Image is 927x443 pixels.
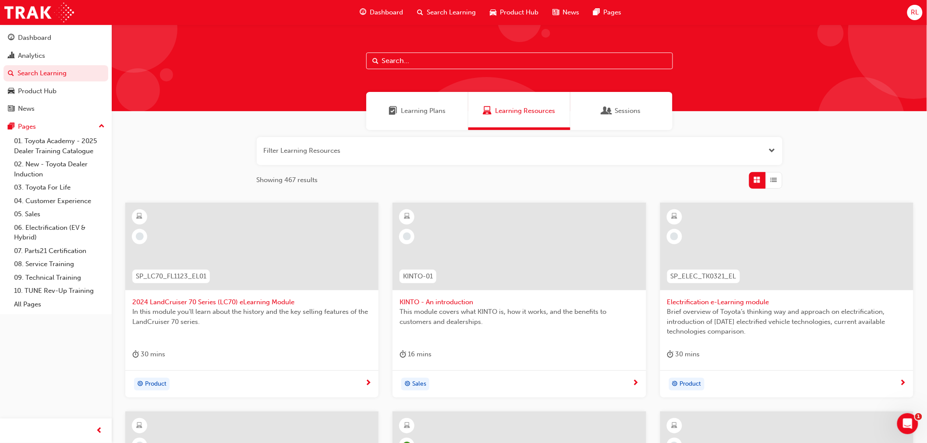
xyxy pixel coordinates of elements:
span: Search Learning [427,7,476,18]
button: RL [907,5,923,20]
div: Dashboard [18,33,51,43]
a: SP_ELEC_TK0321_ELElectrification e-Learning moduleBrief overview of Toyota’s thinking way and app... [660,203,913,398]
span: duration-icon [400,349,406,360]
span: learningResourceType_ELEARNING-icon [671,420,677,432]
span: KINTO - An introduction [400,297,639,307]
a: news-iconNews [546,4,587,21]
a: 08. Service Training [11,257,108,271]
span: Sessions [602,106,611,116]
span: List [771,175,777,185]
a: Dashboard [4,30,108,46]
span: Grid [754,175,761,185]
span: search-icon [8,70,14,77]
div: Product Hub [18,86,57,96]
span: search-icon [418,7,424,18]
span: learningRecordVerb_NONE-icon [136,232,144,240]
span: 2024 LandCruiser 70 Series (LC70) eLearning Module [132,297,372,307]
span: guage-icon [360,7,367,18]
div: 30 mins [667,349,700,360]
span: Learning Plans [401,106,446,116]
span: news-icon [8,105,14,113]
span: 1 [915,413,922,420]
iframe: Intercom live chat [897,413,918,434]
span: Product [145,379,166,389]
span: pages-icon [594,7,600,18]
span: car-icon [490,7,497,18]
div: 16 mins [400,349,432,360]
span: target-icon [404,379,410,390]
span: car-icon [8,88,14,95]
img: Trak [4,3,74,22]
span: RL [911,7,919,18]
span: News [563,7,580,18]
a: 10. TUNE Rev-Up Training [11,284,108,298]
a: KINTO-01KINTO - An introductionThis module covers what KINTO is, how it works, and the benefits t... [393,203,646,398]
span: Learning Resources [483,106,492,116]
span: pages-icon [8,123,14,131]
a: News [4,101,108,117]
a: pages-iconPages [587,4,629,21]
span: Dashboard [370,7,403,18]
a: 07. Parts21 Certification [11,244,108,258]
div: Analytics [18,51,45,61]
div: 30 mins [132,349,165,360]
a: 05. Sales [11,207,108,221]
span: learningResourceType_ELEARNING-icon [137,420,143,432]
button: Pages [4,119,108,135]
span: learningResourceType_ELEARNING-icon [404,211,410,222]
span: Learning Plans [389,106,397,116]
span: target-icon [137,379,143,390]
a: 04. Customer Experience [11,194,108,208]
span: chart-icon [8,52,14,60]
a: 01. Toyota Academy - 2025 Dealer Training Catalogue [11,134,108,158]
span: Product Hub [500,7,539,18]
a: SP_LC70_FL1123_EL012024 LandCruiser 70 Series (LC70) eLearning ModuleIn this module you'll learn ... [125,203,379,398]
a: 06. Electrification (EV & Hybrid) [11,221,108,244]
a: Learning ResourcesLearning Resources [468,92,570,130]
span: guage-icon [8,34,14,42]
span: SP_ELEC_TK0321_EL [671,271,736,281]
span: duration-icon [132,349,139,360]
a: Learning PlansLearning Plans [366,92,468,130]
span: Learning Resources [495,106,555,116]
a: Analytics [4,48,108,64]
span: This module covers what KINTO is, how it works, and the benefits to customers and dealerships. [400,307,639,327]
span: Electrification e-Learning module [667,297,906,307]
span: Search [373,56,379,66]
span: news-icon [553,7,559,18]
a: car-iconProduct Hub [483,4,546,21]
span: learningRecordVerb_NONE-icon [670,232,678,240]
a: guage-iconDashboard [353,4,410,21]
a: 09. Technical Training [11,271,108,285]
a: Product Hub [4,83,108,99]
span: next-icon [633,380,639,387]
button: DashboardAnalyticsSearch LearningProduct HubNews [4,28,108,119]
span: next-icon [365,380,372,387]
span: Sales [412,379,426,389]
a: 02. New - Toyota Dealer Induction [11,158,108,181]
span: duration-icon [667,349,674,360]
span: learningRecordVerb_NONE-icon [403,232,411,240]
span: Pages [604,7,622,18]
span: Sessions [615,106,640,116]
div: Pages [18,122,36,132]
span: Brief overview of Toyota’s thinking way and approach on electrification, introduction of [DATE] e... [667,307,906,337]
a: search-iconSearch Learning [410,4,483,21]
a: 03. Toyota For Life [11,181,108,194]
a: SessionsSessions [570,92,672,130]
span: learningResourceType_ELEARNING-icon [404,420,410,432]
span: SP_LC70_FL1123_EL01 [136,271,206,281]
span: up-icon [99,121,105,132]
span: next-icon [900,380,906,387]
button: Open the filter [769,146,775,156]
span: KINTO-01 [403,271,433,281]
span: learningResourceType_ELEARNING-icon [671,211,677,222]
a: Search Learning [4,65,108,81]
span: prev-icon [96,425,103,436]
span: Showing 467 results [257,175,318,185]
span: learningResourceType_ELEARNING-icon [137,211,143,222]
span: In this module you'll learn about the history and the key selling features of the LandCruiser 70 ... [132,307,372,327]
